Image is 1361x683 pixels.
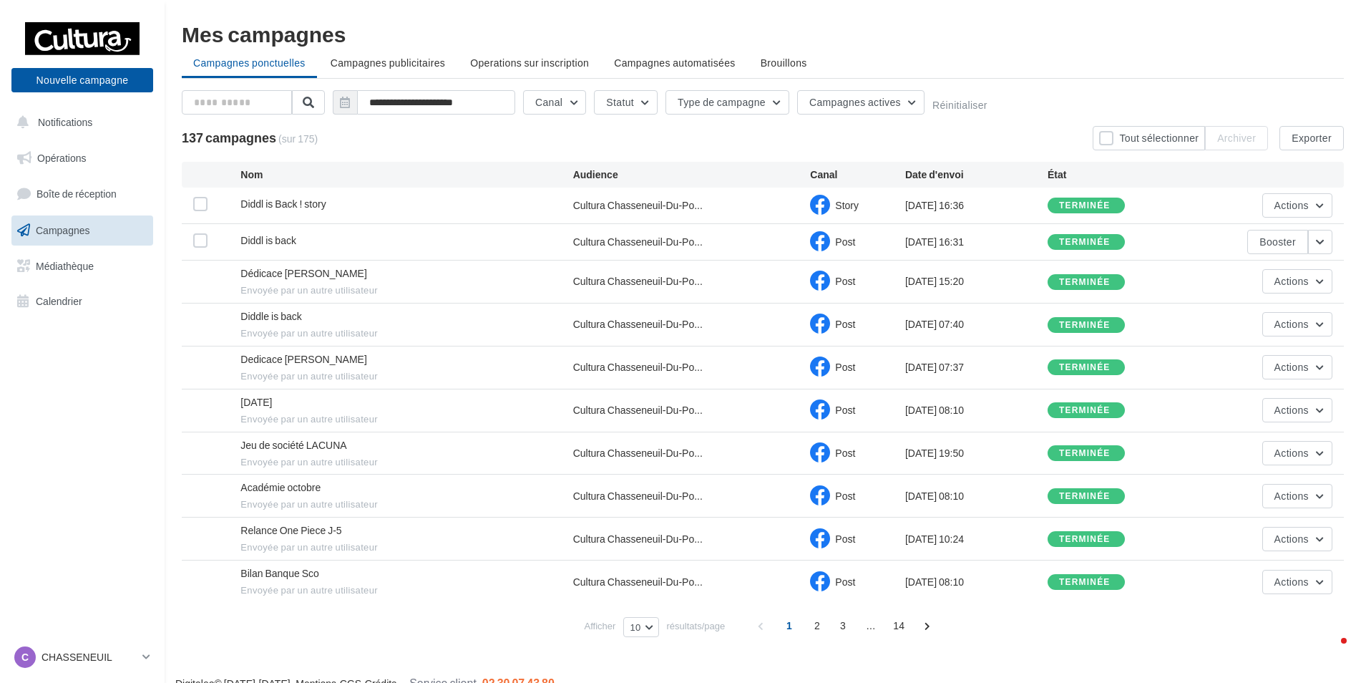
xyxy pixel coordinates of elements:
span: Opérations [37,152,86,164]
span: Actions [1274,404,1309,416]
span: Boîte de réception [36,188,117,200]
span: Actions [1274,275,1309,287]
button: Statut [594,90,658,115]
span: Campagnes [36,224,90,236]
span: Cultura Chasseneuil-Du-Po... [573,235,703,249]
a: Médiathèque [9,251,156,281]
span: Cultura Chasseneuil-Du-Po... [573,360,703,374]
div: terminée [1059,278,1111,287]
a: Calendrier [9,286,156,316]
button: Actions [1262,193,1332,218]
span: Cultura Chasseneuil-Du-Po... [573,274,703,289]
span: Actions [1274,361,1309,373]
span: Post [835,533,855,545]
button: Actions [1262,312,1332,336]
span: Post [835,576,855,588]
div: [DATE] 16:36 [905,198,1048,213]
span: Post [835,447,855,459]
span: Cultura Chasseneuil-Du-Po... [573,198,703,213]
span: Diddl is back [240,234,296,246]
div: [DATE] 08:10 [905,575,1048,589]
div: [DATE] 08:10 [905,403,1048,417]
span: Actions [1274,318,1309,330]
span: Cultura Chasseneuil-Du-Po... [573,489,703,503]
span: Cultura Chasseneuil-Du-Po... [573,403,703,417]
span: Envoyée par un autre utilisateur [240,413,572,426]
span: Campagnes publicitaires [331,57,445,69]
span: Envoyée par un autre utilisateur [240,370,572,383]
div: [DATE] 08:10 [905,489,1048,503]
a: Opérations [9,143,156,173]
span: Story [835,199,859,211]
a: Boîte de réception [9,178,156,209]
button: Archiver [1205,126,1268,150]
span: Actions [1274,199,1309,211]
span: Post [835,490,855,502]
span: Cultura Chasseneuil-Du-Po... [573,317,703,331]
span: Cultura Chasseneuil-Du-Po... [573,532,703,546]
div: [DATE] 07:40 [905,317,1048,331]
span: (sur 175) [278,132,318,146]
div: [DATE] 15:20 [905,274,1048,289]
span: Post [835,404,855,416]
span: 14 [887,614,910,637]
span: Diddle is back [240,310,301,322]
span: Bilan Banque Sco [240,567,319,579]
span: Afficher [585,619,616,633]
span: Envoyée par un autre utilisateur [240,498,572,511]
span: Calendrier [36,295,82,307]
iframe: Intercom live chat [1312,634,1347,669]
div: Date d'envoi [905,168,1048,182]
button: 10 [623,617,658,637]
p: CHASSENEUIL [42,650,137,664]
button: Canal [523,90,586,115]
span: 137 campagnes [182,130,276,145]
span: Post [835,275,855,287]
span: Campagnes automatisées [614,57,735,69]
div: [DATE] 07:37 [905,360,1048,374]
button: Actions [1262,355,1332,379]
span: Diddl is Back ! story [240,198,326,210]
div: Audience [573,168,811,182]
span: Cultura Chasseneuil-Du-Po... [573,575,703,589]
span: Cultura Chasseneuil-Du-Po... [573,446,703,460]
span: Envoyée par un autre utilisateur [240,584,572,597]
span: Brouillons [761,57,807,69]
button: Type de campagne [665,90,789,115]
div: terminée [1059,449,1111,458]
a: Campagnes [9,215,156,246]
span: Post [835,318,855,330]
button: Actions [1262,570,1332,594]
span: 2 [806,614,829,637]
span: résultats/page [667,619,726,633]
div: terminée [1059,238,1111,247]
a: C CHASSENEUIL [11,644,153,671]
div: terminée [1059,406,1111,415]
span: Halloween [240,396,272,408]
span: Relance One Piece J-5 [240,524,341,536]
button: Actions [1262,398,1332,422]
span: Dédicace Norbert Lafond Kempf [240,267,367,279]
div: [DATE] 19:50 [905,446,1048,460]
div: terminée [1059,321,1111,330]
button: Booster [1247,230,1308,254]
span: Académie octobre [240,481,321,493]
span: 1 [778,614,801,637]
div: Mes campagnes [182,23,1344,44]
span: ... [859,614,882,637]
div: terminée [1059,492,1111,501]
button: Actions [1262,484,1332,508]
span: Operations sur inscription [470,57,589,69]
button: Actions [1262,527,1332,551]
span: Actions [1274,447,1309,459]
span: Envoyée par un autre utilisateur [240,541,572,554]
div: terminée [1059,578,1111,587]
div: terminée [1059,535,1111,544]
div: [DATE] 10:24 [905,532,1048,546]
span: Jeu de société LACUNA [240,439,346,451]
div: terminée [1059,201,1111,210]
button: Actions [1262,441,1332,465]
button: Notifications [9,107,150,137]
span: Actions [1274,490,1309,502]
span: Dedicace Norbert Lafond [240,353,367,365]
